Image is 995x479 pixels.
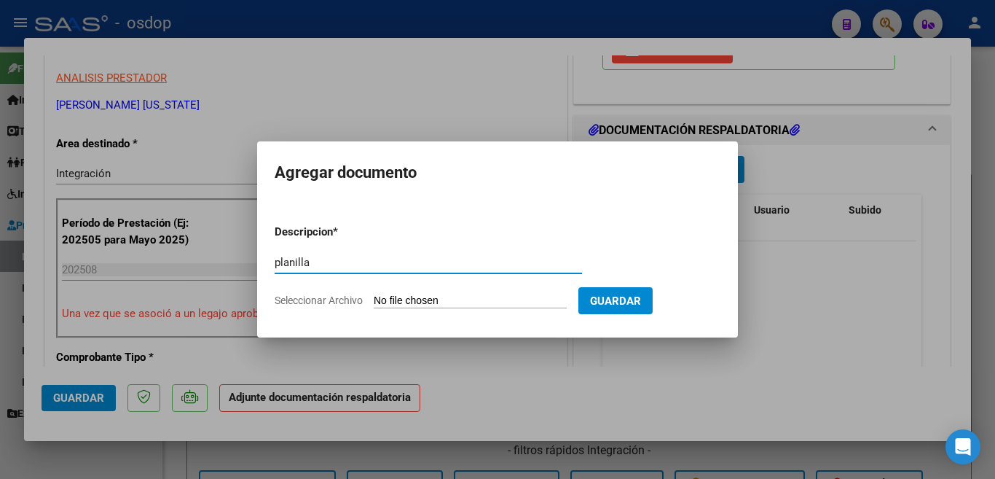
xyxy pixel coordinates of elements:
div: Open Intercom Messenger [945,429,980,464]
span: Guardar [590,295,641,308]
button: Guardar [578,287,653,314]
p: Descripcion [275,224,409,241]
h2: Agregar documento [275,159,720,187]
span: Seleccionar Archivo [275,295,363,306]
